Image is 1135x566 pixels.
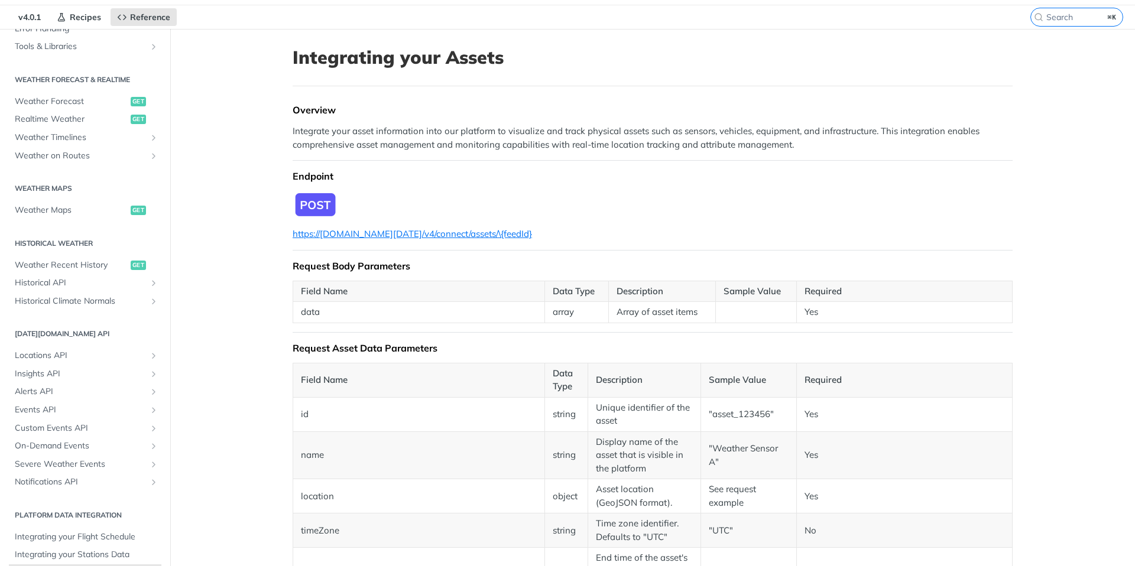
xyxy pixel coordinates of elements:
[701,513,796,548] td: "UTC"
[9,510,161,521] h2: Platform DATA integration
[15,132,146,144] span: Weather Timelines
[544,431,588,479] td: string
[9,419,161,437] a: Custom Events APIShow subpages for Custom Events API
[9,110,161,128] a: Realtime Weatherget
[9,365,161,383] a: Insights APIShow subpages for Insights API
[796,513,1012,548] td: No
[1034,12,1043,22] svg: Search
[9,473,161,491] a: Notifications APIShow subpages for Notifications API
[9,238,161,249] h2: Historical Weather
[293,191,1013,219] span: Expand image
[293,302,545,323] td: data
[149,42,158,51] button: Show subpages for Tools & Libraries
[544,513,588,548] td: string
[15,368,146,380] span: Insights API
[15,458,146,470] span: Severe Weather Events
[1105,11,1120,23] kbd: ⌘K
[12,8,47,26] span: v4.0.1
[15,96,128,108] span: Weather Forecast
[609,302,716,323] td: Array of asset items
[149,405,158,415] button: Show subpages for Events API
[617,285,663,297] strong: Description
[293,397,545,431] td: id
[9,93,161,110] a: Weather Forecastget
[301,285,348,297] strong: Field Name
[111,8,177,26] a: Reference
[588,363,701,397] th: Description
[293,125,1013,151] p: Integrate your asset information into our platform to visualize and track physical assets such as...
[293,513,545,548] td: timeZone
[149,369,158,379] button: Show subpages for Insights API
[9,528,161,546] a: Integrating your Flight Schedule
[544,302,608,323] td: array
[15,204,128,216] span: Weather Maps
[15,295,146,307] span: Historical Climate Normals
[149,351,158,360] button: Show subpages for Locations API
[588,513,701,548] td: Time zone identifier. Defaults to "UTC"
[9,347,161,365] a: Locations APIShow subpages for Locations API
[15,350,146,362] span: Locations API
[701,363,796,397] th: Sample Value
[9,328,161,339] h2: [DATE][DOMAIN_NAME] API
[50,8,108,26] a: Recipes
[293,170,1013,182] div: Endpoint
[131,261,146,270] span: get
[149,424,158,433] button: Show subpages for Custom Events API
[15,422,146,434] span: Custom Events API
[15,404,146,416] span: Events API
[149,477,158,487] button: Show subpages for Notifications API
[724,285,781,297] strong: Sample Value
[149,151,158,161] button: Show subpages for Weather on Routes
[701,479,796,513] td: See request example
[15,150,146,162] span: Weather on Routes
[15,440,146,452] span: On-Demand Events
[15,386,146,398] span: Alerts API
[15,531,158,543] span: Integrating your Flight Schedule
[9,546,161,564] a: Integrating your Stations Data
[544,479,588,513] td: object
[15,549,158,561] span: Integrating your Stations Data
[293,342,1013,354] div: Request Asset Data Parameters
[15,259,128,271] span: Weather Recent History
[293,191,338,219] img: Endpoint Icon
[149,297,158,306] button: Show subpages for Historical Climate Normals
[796,397,1012,431] td: Yes
[131,206,146,215] span: get
[293,47,1013,68] h1: Integrating your Assets
[130,12,170,22] span: Reference
[293,228,532,239] a: https://[DOMAIN_NAME][DATE]/v4/connect/assets/\{feedId}
[131,115,146,124] span: get
[293,104,1013,116] div: Overview
[544,363,588,397] th: Data Type
[588,431,701,479] td: Display name of the asset that is visible in the platform
[553,285,595,297] strong: Data Type
[131,97,146,106] span: get
[293,431,545,479] td: name
[293,260,1013,272] div: Request Body Parameters
[796,363,1012,397] th: Required
[15,476,146,488] span: Notifications API
[9,456,161,473] a: Severe Weather EventsShow subpages for Severe Weather Events
[9,401,161,419] a: Events APIShow subpages for Events API
[149,278,158,288] button: Show subpages for Historical API
[15,277,146,289] span: Historical API
[9,292,161,310] a: Historical Climate NormalsShow subpages for Historical Climate Normals
[701,431,796,479] td: "Weather Sensor A"
[9,256,161,274] a: Weather Recent Historyget
[9,201,161,219] a: Weather Mapsget
[796,302,1012,323] td: Yes
[15,41,146,53] span: Tools & Libraries
[805,285,842,297] strong: Required
[9,147,161,165] a: Weather on RoutesShow subpages for Weather on Routes
[588,479,701,513] td: Asset location (GeoJSON format).
[9,383,161,401] a: Alerts APIShow subpages for Alerts API
[588,397,701,431] td: Unique identifier of the asset
[796,479,1012,513] td: Yes
[9,129,161,147] a: Weather TimelinesShow subpages for Weather Timelines
[544,397,588,431] td: string
[149,441,158,451] button: Show subpages for On-Demand Events
[70,12,101,22] span: Recipes
[293,479,545,513] td: location
[9,274,161,292] a: Historical APIShow subpages for Historical API
[796,431,1012,479] td: Yes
